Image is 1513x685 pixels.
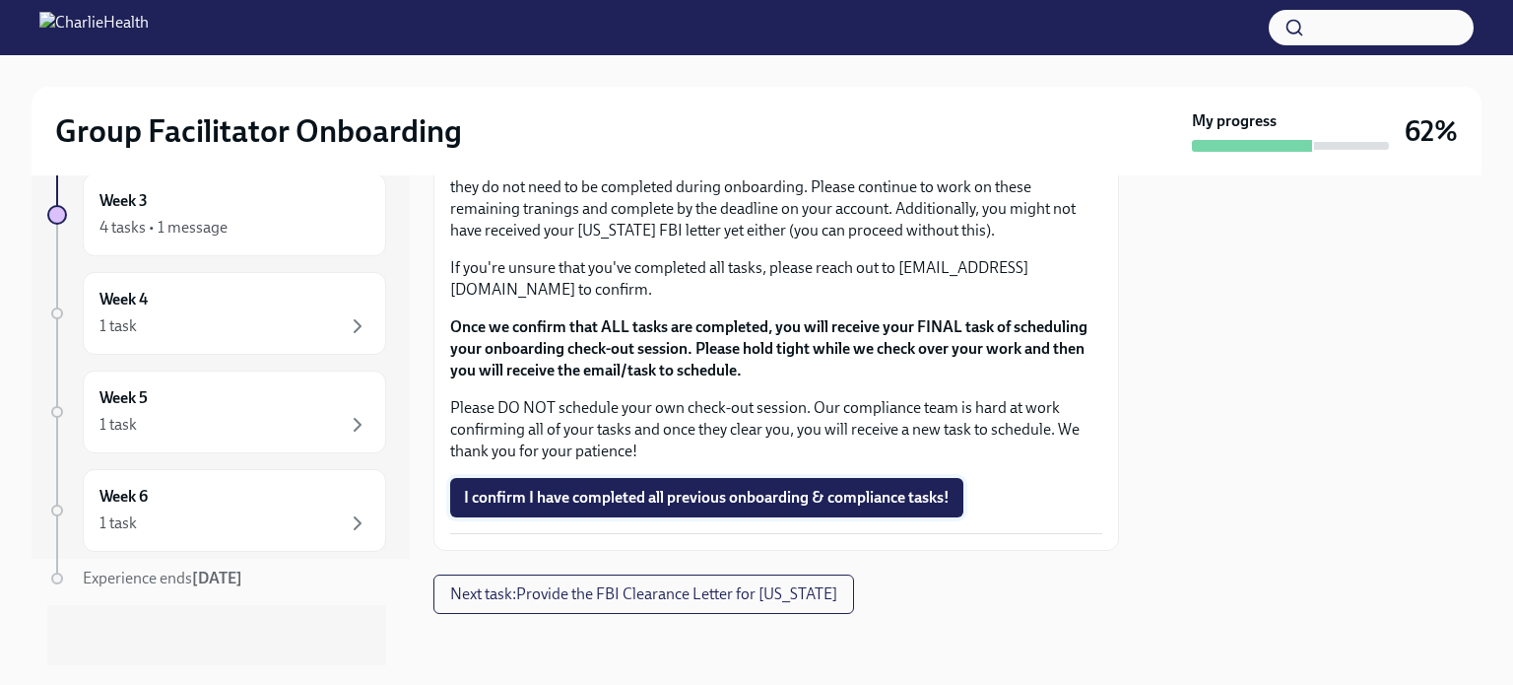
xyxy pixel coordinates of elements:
[99,315,137,337] div: 1 task
[99,414,137,436] div: 1 task
[39,12,149,43] img: CharlieHealth
[433,575,854,614] button: Next task:Provide the FBI Clearance Letter for [US_STATE]
[99,289,148,310] h6: Week 4
[47,371,386,453] a: Week 51 task
[99,513,137,534] div: 1 task
[464,488,950,508] span: I confirm I have completed all previous onboarding & compliance tasks!
[47,469,386,552] a: Week 61 task
[1192,110,1277,132] strong: My progress
[450,584,837,604] span: Next task : Provide the FBI Clearance Letter for [US_STATE]
[55,111,462,151] h2: Group Facilitator Onboarding
[99,486,148,508] h6: Week 6
[47,173,386,256] a: Week 34 tasks • 1 message
[450,257,1102,301] p: If you're unsure that you've completed all tasks, please reach out to [EMAIL_ADDRESS][DOMAIN_NAME...
[99,217,228,239] div: 4 tasks • 1 message
[450,397,1102,462] p: Please DO NOT schedule your own check-out session. Our compliance team is hard at work confirming...
[83,569,242,587] span: Experience ends
[192,569,242,587] strong: [DATE]
[99,387,148,409] h6: Week 5
[99,190,148,212] h6: Week 3
[1405,113,1458,149] h3: 62%
[450,133,1102,241] p: You should still have a few Relias courses in your library that have due dates further out. These...
[450,478,963,517] button: I confirm I have completed all previous onboarding & compliance tasks!
[47,272,386,355] a: Week 41 task
[450,317,1087,379] strong: Once we confirm that ALL tasks are completed, you will receive your FINAL task of scheduling your...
